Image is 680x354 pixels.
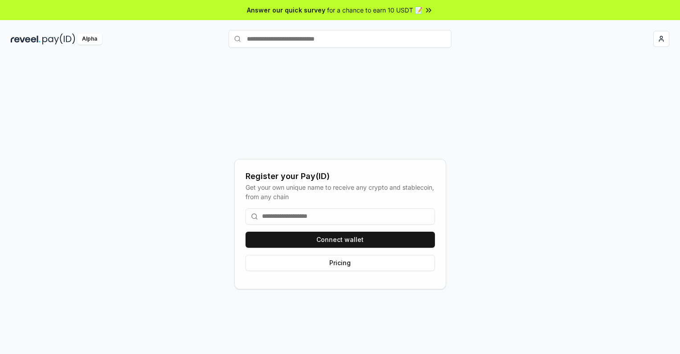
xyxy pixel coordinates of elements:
span: for a chance to earn 10 USDT 📝 [327,5,422,15]
span: Answer our quick survey [247,5,325,15]
div: Alpha [77,33,102,45]
img: pay_id [42,33,75,45]
div: Register your Pay(ID) [246,170,435,183]
button: Pricing [246,255,435,271]
button: Connect wallet [246,232,435,248]
img: reveel_dark [11,33,41,45]
div: Get your own unique name to receive any crypto and stablecoin, from any chain [246,183,435,201]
